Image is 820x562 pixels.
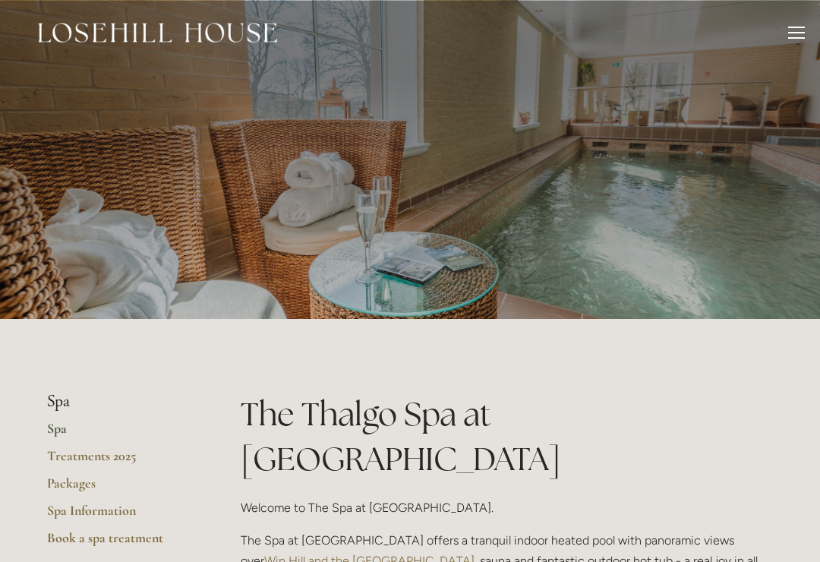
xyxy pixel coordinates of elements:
p: Welcome to The Spa at [GEOGRAPHIC_DATA]. [241,497,773,518]
h1: The Thalgo Spa at [GEOGRAPHIC_DATA] [241,392,773,481]
a: Book a spa treatment [47,529,192,557]
a: Spa [47,420,192,447]
li: Spa [47,392,192,412]
img: Losehill House [38,23,277,43]
a: Packages [47,475,192,502]
a: Spa Information [47,502,192,529]
a: Treatments 2025 [47,447,192,475]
